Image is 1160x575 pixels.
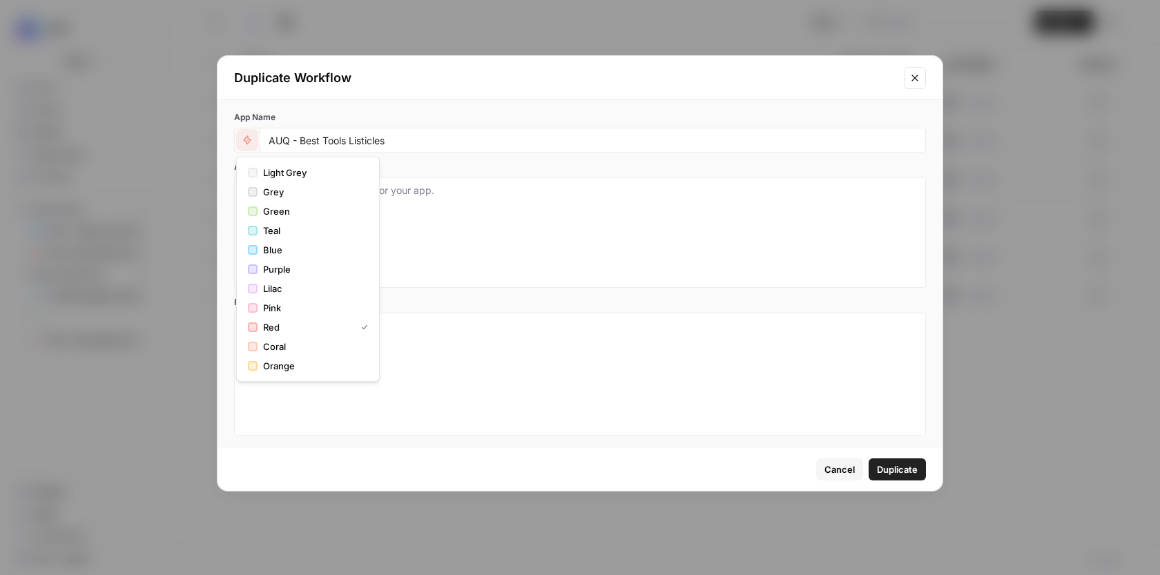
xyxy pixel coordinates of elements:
span: Pink [263,301,362,315]
span: Orange [263,359,362,373]
span: Green [263,204,362,218]
span: Purple [263,262,362,276]
span: Grey [263,185,362,199]
button: Cancel [816,458,863,480]
span: Cancel [824,462,855,476]
span: Lilac [263,282,362,295]
span: Teal [263,224,362,237]
label: App Name [234,111,926,124]
span: Duplicate [877,462,918,476]
button: Close modal [904,67,926,89]
label: Readme [234,296,926,309]
div: Duplicate Workflow [234,68,896,88]
span: Light Grey [263,166,362,179]
span: Red [263,320,350,334]
button: Duplicate [869,458,926,480]
span: Coral [263,340,362,353]
input: Untitled [269,134,917,146]
span: Blue [263,243,362,257]
label: App Description [234,161,926,173]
